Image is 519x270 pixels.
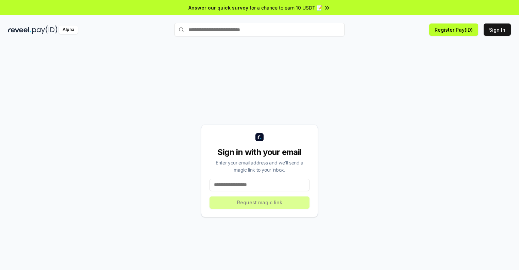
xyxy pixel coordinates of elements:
div: Sign in with your email [210,147,309,158]
div: Enter your email address and we’ll send a magic link to your inbox. [210,159,309,173]
img: logo_small [255,133,264,141]
img: pay_id [32,26,57,34]
img: reveel_dark [8,26,31,34]
span: for a chance to earn 10 USDT 📝 [250,4,322,11]
span: Answer our quick survey [188,4,248,11]
div: Alpha [59,26,78,34]
button: Register Pay(ID) [429,23,478,36]
button: Sign In [484,23,511,36]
